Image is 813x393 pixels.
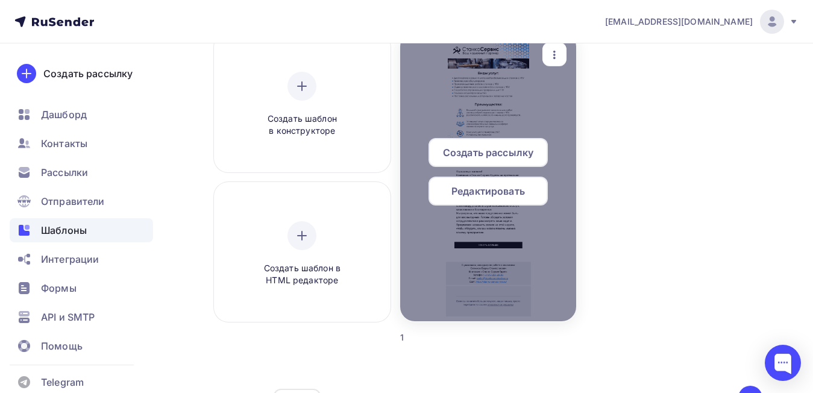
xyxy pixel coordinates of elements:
span: Шаблоны [41,223,87,237]
span: Создать рассылку [443,145,533,160]
a: Отправители [10,189,153,213]
span: Создать шаблон в конструкторе [245,113,359,137]
span: Помощь [41,339,83,353]
span: Интеграции [41,252,99,266]
a: Формы [10,276,153,300]
span: Создать шаблон в HTML редакторе [245,262,359,287]
a: Контакты [10,131,153,156]
span: Рассылки [41,165,88,180]
div: 1 [400,332,533,344]
span: Контакты [41,136,87,151]
span: Дашборд [41,107,87,122]
span: Формы [41,281,77,295]
span: Редактировать [451,184,525,198]
div: Создать рассылку [43,66,133,81]
a: Рассылки [10,160,153,184]
span: [EMAIL_ADDRESS][DOMAIN_NAME] [605,16,753,28]
span: API и SMTP [41,310,95,324]
a: Дашборд [10,102,153,127]
a: [EMAIL_ADDRESS][DOMAIN_NAME] [605,10,799,34]
span: Telegram [41,375,84,389]
a: Шаблоны [10,218,153,242]
span: Отправители [41,194,105,209]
